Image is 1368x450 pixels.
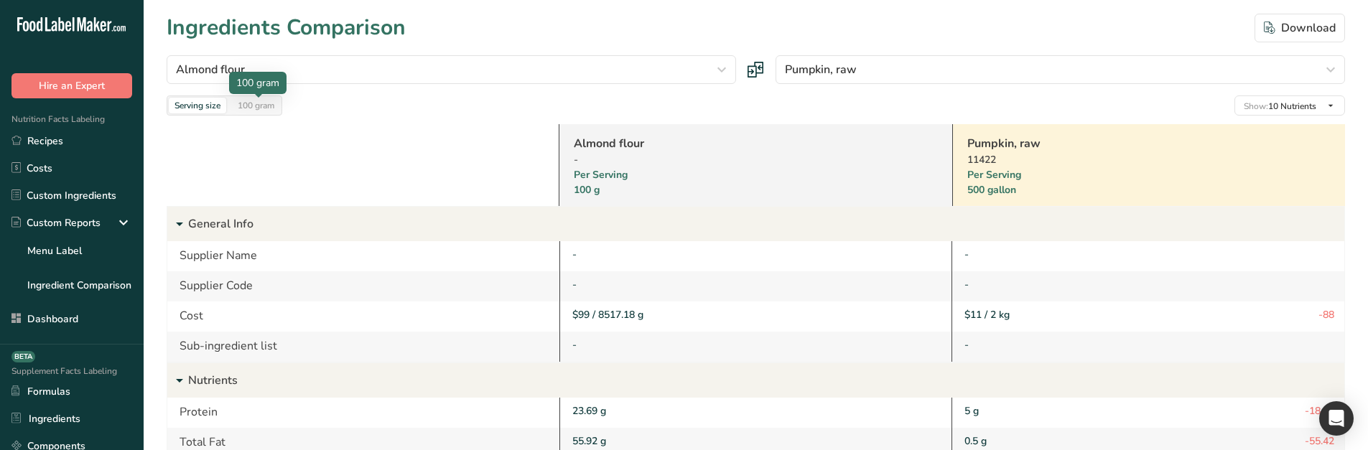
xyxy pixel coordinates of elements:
span: -88 [1318,307,1334,322]
span: Show: [1244,100,1268,112]
div: BETA [11,351,35,362]
div: 5 g [951,398,1344,428]
div: Per Serving [967,167,1293,197]
div: Download [1264,19,1336,37]
div: 500 gallon [967,182,1293,197]
div: 11422 [967,152,1293,167]
div: 100 gram [236,75,279,90]
h1: Ingredients Comparison [167,11,406,44]
div: - [964,277,1334,292]
div: Supplier Name [167,241,559,271]
span: - [572,338,577,352]
div: 100 g [574,182,900,197]
div: Nutrients [167,363,1344,398]
div: Supplier Code [167,271,559,301]
div: Custom Reports [11,215,101,230]
button: Download [1255,14,1345,42]
span: Almond flour [176,61,245,78]
div: Serving size [169,98,226,113]
span: 10 Nutrients [1244,100,1316,112]
div: - [964,247,1334,262]
div: 100 gram [232,98,280,113]
p: Nutrients [188,363,1344,398]
div: General Info [167,207,1344,241]
span: Pumpkin, raw [785,61,857,78]
div: - [572,247,942,262]
button: Hire an Expert [11,73,132,98]
div: Cost [167,301,559,332]
a: Almond flour [574,135,900,152]
div: Open Intercom Messenger [1319,401,1354,436]
button: Pumpkin, raw [776,55,1345,84]
button: Show:10 Nutrients [1234,95,1345,116]
div: Per Serving [574,167,900,197]
div: Sub-ingredient list [167,332,559,362]
span: - [964,338,969,352]
a: Pumpkin, raw [967,135,1293,152]
p: General Info [188,207,1344,241]
div: - [572,277,942,292]
div: Protein [167,398,559,428]
div: - [574,152,900,167]
div: 23.69 g [559,398,952,428]
div: $99 / 8517.18 g [572,307,942,322]
span: -18.69 [1305,403,1334,421]
button: Almond flour [167,55,736,84]
div: $11 / 2 kg [964,307,1334,322]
